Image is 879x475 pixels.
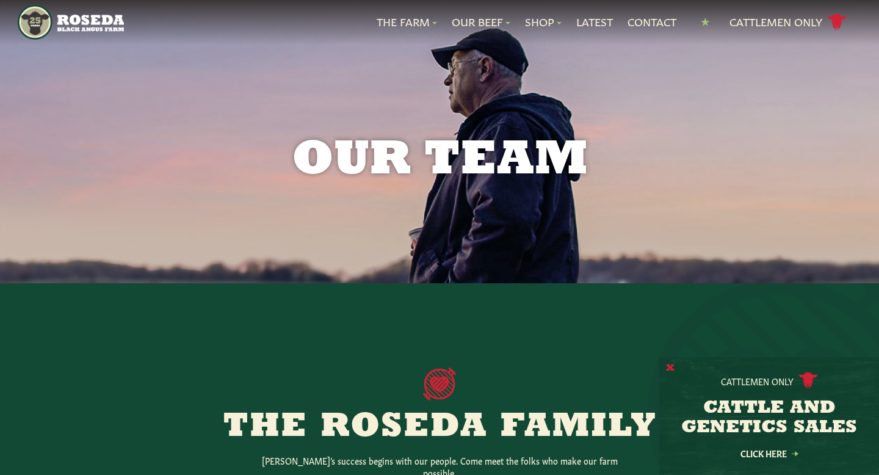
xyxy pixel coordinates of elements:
a: Click Here [714,449,824,457]
a: The Farm [377,14,437,30]
a: Contact [628,14,676,30]
img: cattle-icon.svg [798,372,818,389]
a: Cattlemen Only [729,12,847,33]
h2: The Roseda Family [205,410,674,444]
p: Cattlemen Only [721,375,794,387]
h3: CATTLE AND GENETICS SALES [675,399,864,438]
a: Shop [525,14,562,30]
img: https://roseda.com/wp-content/uploads/2021/05/roseda-25-header.png [18,5,124,40]
a: Our Beef [452,14,510,30]
h1: Our Team [127,137,752,186]
a: Latest [576,14,613,30]
button: X [666,362,675,375]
